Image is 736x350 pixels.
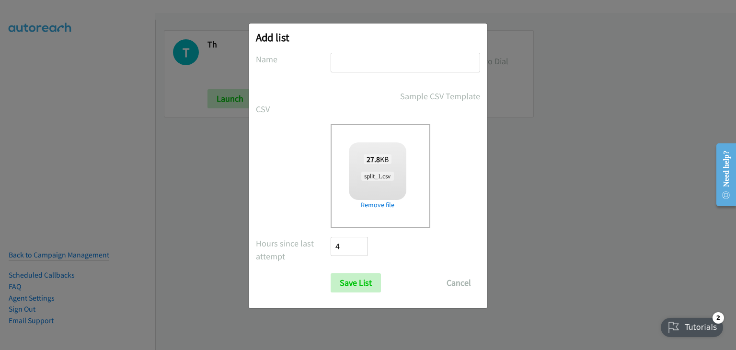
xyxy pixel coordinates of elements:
label: CSV [256,103,331,116]
button: Cancel [437,273,480,292]
span: KB [364,154,392,164]
a: Remove file [349,200,406,210]
iframe: Checklist [655,308,729,343]
input: Save List [331,273,381,292]
strong: 27.8 [367,154,380,164]
h2: Add list [256,31,480,44]
a: Sample CSV Template [400,90,480,103]
label: Hours since last attempt [256,237,331,263]
span: split_1.csv [361,172,393,181]
label: Name [256,53,331,66]
iframe: Resource Center [709,137,736,213]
